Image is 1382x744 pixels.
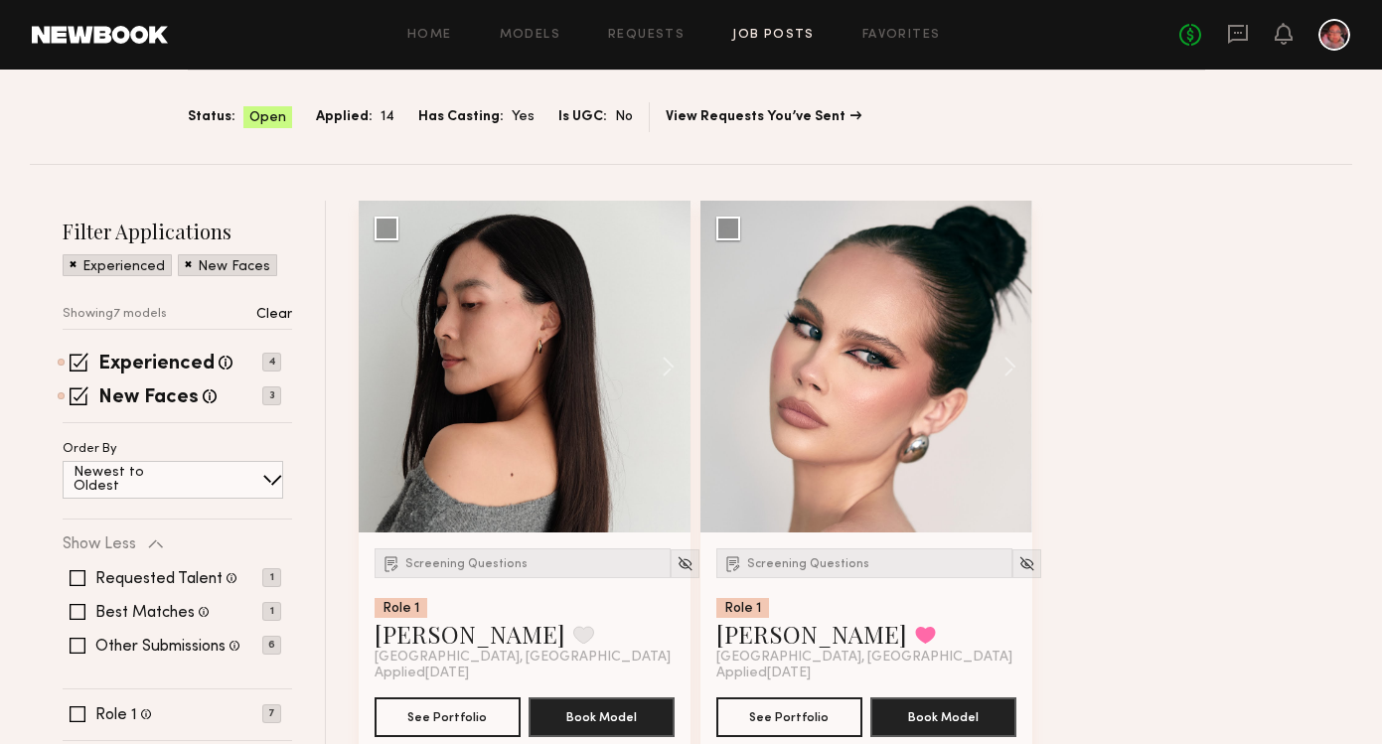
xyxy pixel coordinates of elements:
[716,666,1016,681] div: Applied [DATE]
[249,108,286,128] span: Open
[512,106,535,128] span: Yes
[407,29,452,42] a: Home
[95,707,137,723] label: Role 1
[870,707,1016,724] a: Book Model
[95,639,226,655] label: Other Submissions
[98,388,199,408] label: New Faces
[716,618,907,650] a: [PERSON_NAME]
[723,553,743,573] img: Submission Icon
[188,106,235,128] span: Status:
[375,697,521,737] button: See Portfolio
[262,636,281,655] p: 6
[63,308,167,321] p: Showing 7 models
[382,553,401,573] img: Submission Icon
[262,386,281,405] p: 3
[262,704,281,723] p: 7
[375,666,675,681] div: Applied [DATE]
[262,568,281,587] p: 1
[558,106,607,128] span: Is UGC:
[732,29,815,42] a: Job Posts
[74,466,192,494] p: Newest to Oldest
[529,707,675,724] a: Book Model
[747,558,869,570] span: Screening Questions
[63,218,292,244] h2: Filter Applications
[95,605,195,621] label: Best Matches
[716,650,1012,666] span: [GEOGRAPHIC_DATA], [GEOGRAPHIC_DATA]
[870,697,1016,737] button: Book Model
[63,536,136,552] p: Show Less
[716,697,862,737] button: See Portfolio
[98,355,215,374] label: Experienced
[381,106,394,128] span: 14
[608,29,685,42] a: Requests
[256,308,292,322] p: Clear
[615,106,633,128] span: No
[375,618,565,650] a: [PERSON_NAME]
[262,353,281,372] p: 4
[95,571,223,587] label: Requested Talent
[418,106,504,128] span: Has Casting:
[198,260,270,274] p: New Faces
[63,443,117,456] p: Order By
[405,558,528,570] span: Screening Questions
[375,650,671,666] span: [GEOGRAPHIC_DATA], [GEOGRAPHIC_DATA]
[316,106,373,128] span: Applied:
[1018,555,1035,572] img: Unhide Model
[862,29,941,42] a: Favorites
[677,555,693,572] img: Unhide Model
[716,598,769,618] div: Role 1
[375,598,427,618] div: Role 1
[666,110,861,124] a: View Requests You’ve Sent
[529,697,675,737] button: Book Model
[82,260,165,274] p: Experienced
[500,29,560,42] a: Models
[262,602,281,621] p: 1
